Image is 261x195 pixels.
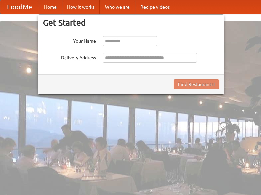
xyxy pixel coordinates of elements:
[135,0,175,14] a: Recipe videos
[62,0,100,14] a: How it works
[0,0,39,14] a: FoodMe
[100,0,135,14] a: Who we are
[43,18,219,28] h3: Get Started
[174,79,219,89] button: Find Restaurants!
[39,0,62,14] a: Home
[43,36,96,44] label: Your Name
[43,53,96,61] label: Delivery Address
